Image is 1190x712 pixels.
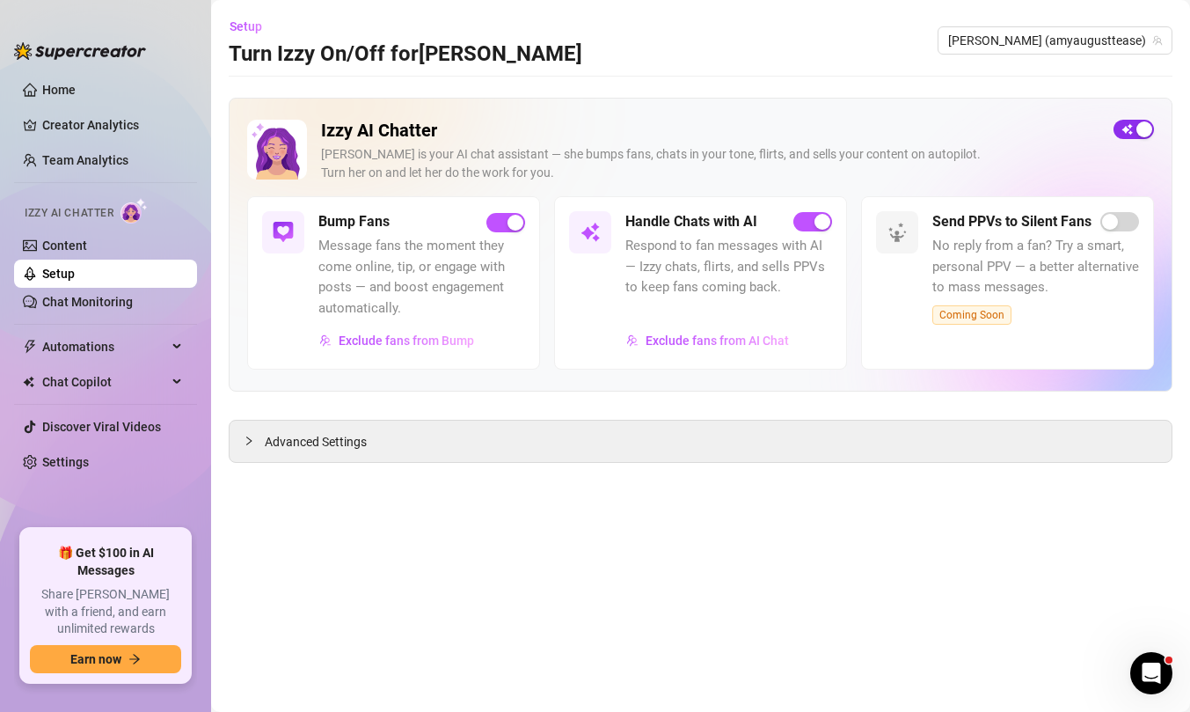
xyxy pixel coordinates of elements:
span: Setup [230,19,262,33]
span: collapsed [244,436,254,446]
a: Discover Viral Videos [42,420,161,434]
span: Izzy AI Chatter [25,205,113,222]
span: Automations [42,333,167,361]
div: collapsed [244,431,265,451]
span: thunderbolt [23,340,37,354]
span: Exclude fans from Bump [339,334,474,348]
img: svg%3e [580,222,601,243]
a: Creator Analytics [42,111,183,139]
span: Amy (amyaugusttease) [948,27,1162,54]
a: Settings [42,455,89,469]
span: team [1152,35,1163,46]
img: Chat Copilot [23,376,34,388]
img: svg%3e [887,222,908,243]
span: Advanced Settings [265,432,367,451]
a: Team Analytics [42,153,128,167]
span: Chat Copilot [42,368,167,396]
img: Izzy AI Chatter [247,120,307,180]
h3: Turn Izzy On/Off for [PERSON_NAME] [229,40,582,69]
img: svg%3e [319,334,332,347]
a: Setup [42,267,75,281]
span: 🎁 Get $100 in AI Messages [30,545,181,579]
img: svg%3e [273,222,294,243]
span: Share [PERSON_NAME] with a friend, and earn unlimited rewards [30,586,181,638]
a: Chat Monitoring [42,295,133,309]
a: Content [42,239,87,253]
iframe: Intercom live chat [1130,652,1172,694]
h5: Handle Chats with AI [625,211,757,232]
button: Earn nowarrow-right [30,645,181,673]
h5: Bump Fans [318,211,390,232]
img: logo-BBDzfeDw.svg [14,42,146,60]
button: Setup [229,12,276,40]
a: Home [42,83,76,97]
span: Exclude fans from AI Chat [646,334,789,348]
button: Exclude fans from AI Chat [625,327,790,355]
h5: Send PPVs to Silent Fans [932,211,1091,232]
span: Respond to fan messages with AI — Izzy chats, flirts, and sells PPVs to keep fans coming back. [625,236,832,298]
div: [PERSON_NAME] is your AI chat assistant — she bumps fans, chats in your tone, flirts, and sells y... [321,145,1099,182]
span: No reply from a fan? Try a smart, personal PPV — a better alternative to mass messages. [932,236,1139,298]
span: arrow-right [128,653,141,665]
span: Earn now [70,652,121,666]
span: Message fans the moment they come online, tip, or engage with posts — and boost engagement automa... [318,236,525,319]
h2: Izzy AI Chatter [321,120,1099,142]
button: Exclude fans from Bump [318,327,475,355]
img: svg%3e [626,334,639,347]
span: Coming Soon [932,305,1011,325]
img: AI Chatter [120,198,148,224]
